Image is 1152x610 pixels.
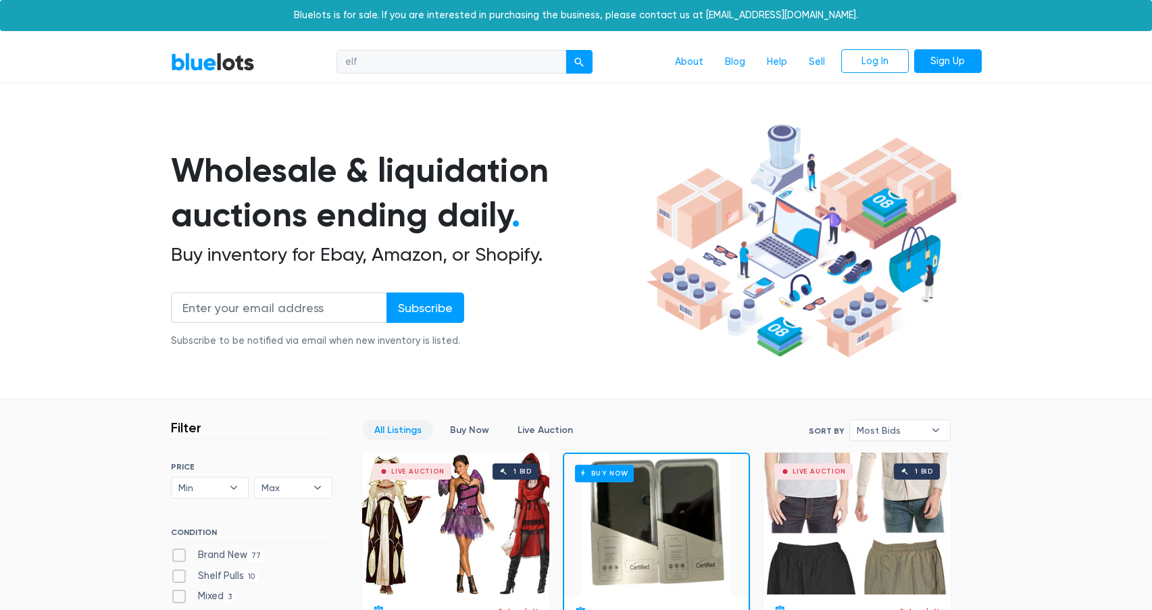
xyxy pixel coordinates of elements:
[336,50,566,74] input: Search for inventory
[809,425,844,437] label: Sort By
[641,118,961,364] img: hero-ee84e7d0318cb26816c560f6b4441b76977f77a177738b4e94f68c95b2b83dbb.png
[506,420,584,440] a: Live Auction
[171,148,641,238] h1: Wholesale & liquidation auctions ending daily
[171,243,641,266] h2: Buy inventory for Ebay, Amazon, or Shopify.
[171,462,332,472] h6: PRICE
[363,420,433,440] a: All Listings
[247,551,266,561] span: 77
[857,420,924,440] span: Most Bids
[386,293,464,323] input: Subscribe
[261,478,306,498] span: Max
[439,420,501,440] a: Buy Now
[664,49,714,75] a: About
[244,571,259,582] span: 10
[171,293,387,323] input: Enter your email address
[511,195,520,235] span: .
[915,468,933,475] div: 1 bid
[220,478,248,498] b: ▾
[171,569,259,584] label: Shelf Pulls
[798,49,836,75] a: Sell
[793,468,846,475] div: Live Auction
[714,49,756,75] a: Blog
[922,420,950,440] b: ▾
[171,548,266,563] label: Brand New
[391,468,445,475] div: Live Auction
[171,528,332,542] h6: CONDITION
[575,465,634,482] h6: Buy Now
[514,468,532,475] div: 1 bid
[362,453,549,594] a: Live Auction 1 bid
[224,592,236,603] span: 3
[303,478,332,498] b: ▾
[763,453,951,594] a: Live Auction 1 bid
[564,454,749,596] a: Buy Now
[171,52,255,72] a: BlueLots
[171,334,464,349] div: Subscribe to be notified via email when new inventory is listed.
[171,420,201,436] h3: Filter
[914,49,982,74] a: Sign Up
[756,49,798,75] a: Help
[171,589,236,604] label: Mixed
[178,478,223,498] span: Min
[841,49,909,74] a: Log In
